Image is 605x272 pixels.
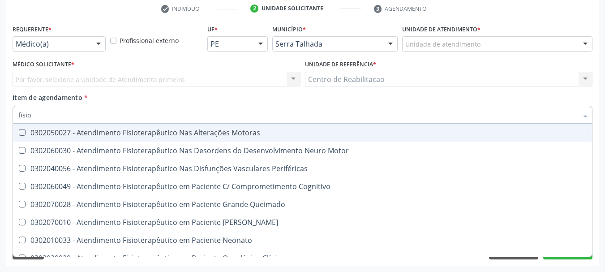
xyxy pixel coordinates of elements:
[16,39,87,48] span: Médico(a)
[272,22,306,36] label: Município
[13,93,82,102] span: Item de agendamento
[13,58,74,72] label: Médico Solicitante
[120,36,179,45] label: Profissional externo
[402,22,481,36] label: Unidade de atendimento
[305,58,376,72] label: Unidade de referência
[405,39,481,49] span: Unidade de atendimento
[275,39,379,48] span: Serra Talhada
[13,22,51,36] label: Requerente
[262,4,323,13] div: Unidade solicitante
[210,39,249,48] span: PE
[250,4,258,13] div: 2
[18,106,578,124] input: Buscar por procedimentos
[207,22,218,36] label: UF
